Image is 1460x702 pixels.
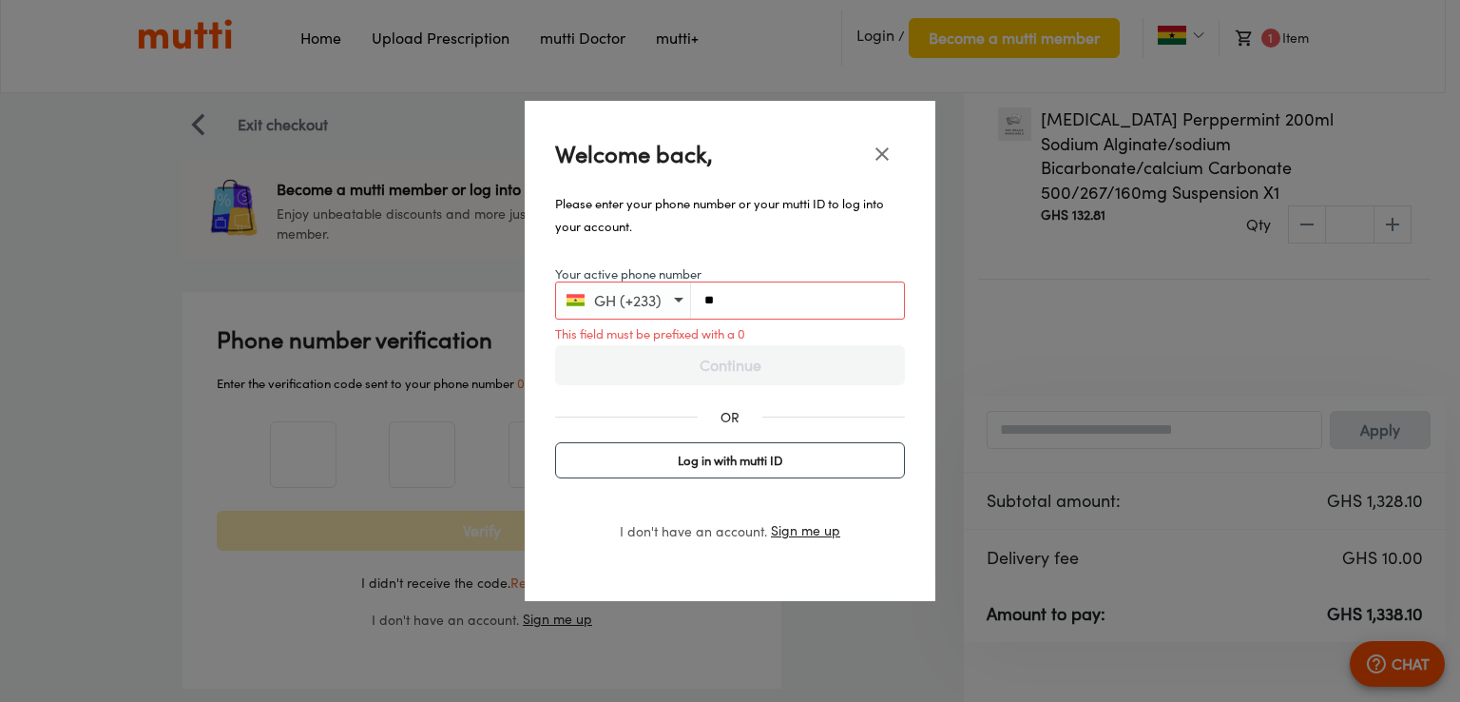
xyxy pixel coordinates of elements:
div: I don't have an account. [555,519,905,543]
p: Please enter your phone number or your mutti ID to log into your account. [555,192,905,238]
label: Your active phone number [555,264,701,283]
div: OR [709,397,751,439]
p: Welcome back, [555,137,859,171]
button: close [859,131,905,177]
span: Log in with mutti ID [564,449,896,472]
button: Log in with mutti ID [555,442,905,478]
p: This field must be prefixed with a 0 [555,322,905,345]
button: Sign me up [771,519,840,543]
button: GH (+233) [559,287,683,314]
